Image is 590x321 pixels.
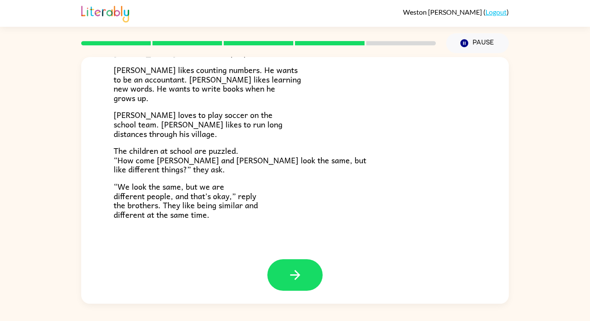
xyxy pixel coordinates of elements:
div: ( ) [403,8,509,16]
img: Literably [81,3,129,22]
span: The children at school are puzzled. “How come [PERSON_NAME] and [PERSON_NAME] look the same, but ... [114,144,366,175]
button: Pause [446,33,509,53]
a: Logout [485,8,507,16]
span: [PERSON_NAME] likes counting numbers. He wants to be an accountant. [PERSON_NAME] likes learning ... [114,64,301,104]
span: [PERSON_NAME] loves to play soccer on the school team. [PERSON_NAME] likes to run long distances ... [114,108,282,140]
span: Weston [PERSON_NAME] [403,8,483,16]
span: “We look the same, but we are different people, and that's okay,” reply the brothers. They like b... [114,180,258,221]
